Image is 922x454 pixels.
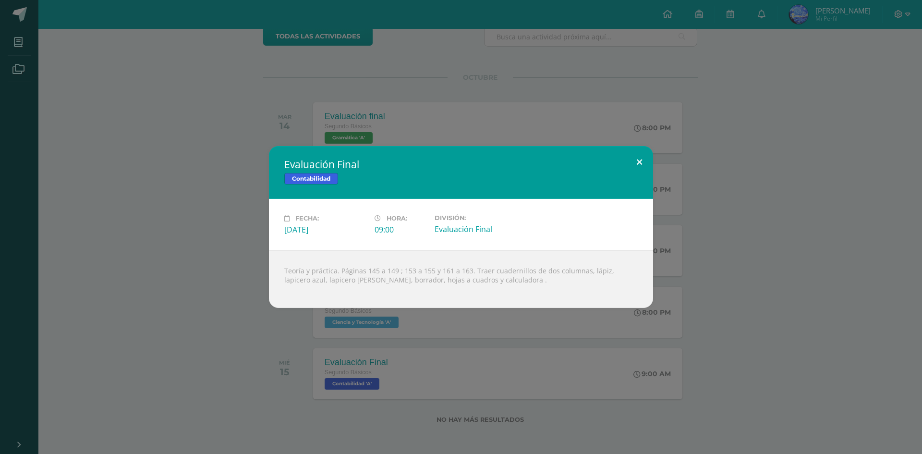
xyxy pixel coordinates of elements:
[626,146,653,179] button: Close (Esc)
[284,158,638,171] h2: Evaluación Final
[284,173,338,184] span: Contabilidad
[295,215,319,222] span: Fecha:
[435,214,517,221] label: División:
[284,224,367,235] div: [DATE]
[387,215,407,222] span: Hora:
[435,224,517,234] div: Evaluación Final
[269,250,653,308] div: Teoría y práctica. Páginas 145 a 149 ; 153 a 155 y 161 a 163. Traer cuadernillos de dos columnas,...
[375,224,427,235] div: 09:00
